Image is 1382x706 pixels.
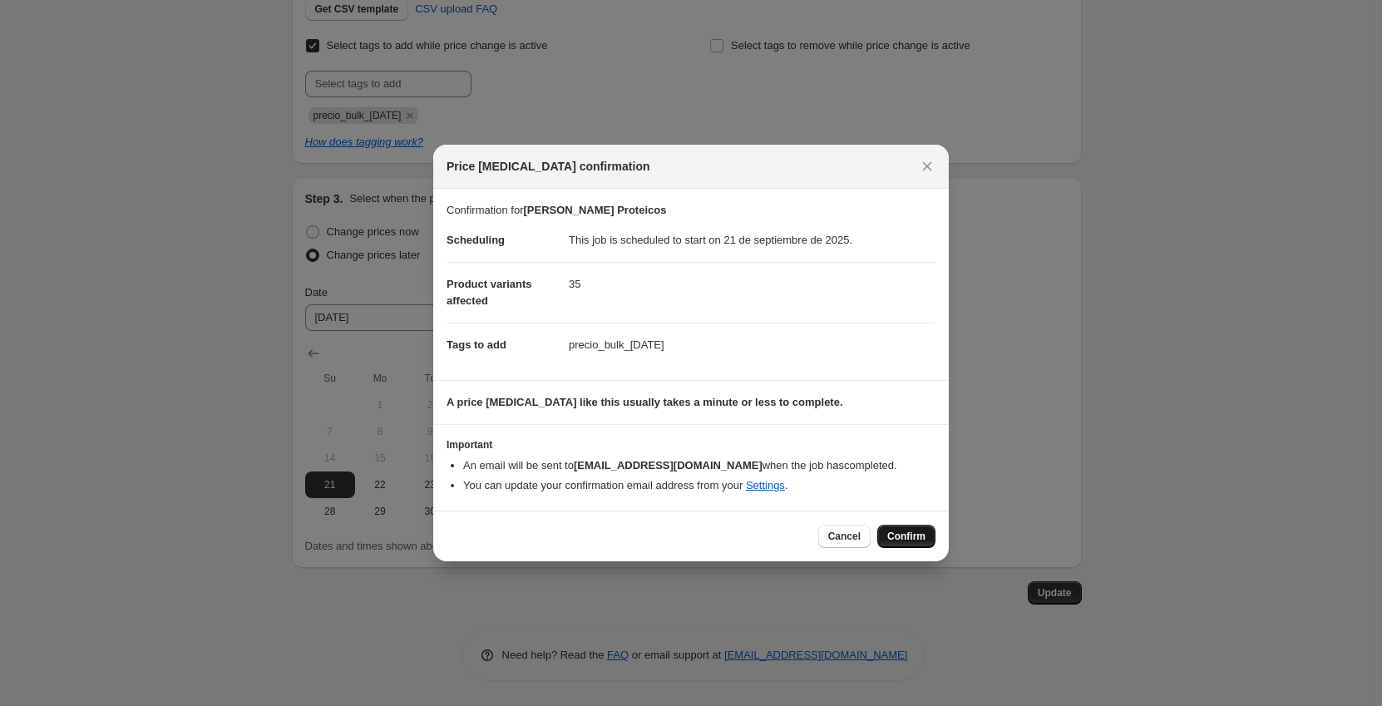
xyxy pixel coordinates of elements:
button: Close [916,155,939,178]
dd: precio_bulk_[DATE] [569,323,935,367]
span: Tags to add [447,338,506,351]
span: Cancel [828,530,861,543]
span: Scheduling [447,234,505,246]
b: [PERSON_NAME] Proteicos [523,204,666,216]
li: An email will be sent to when the job has completed . [463,457,935,474]
p: Confirmation for [447,202,935,219]
span: Confirm [887,530,925,543]
button: Cancel [818,525,871,548]
span: Price [MEDICAL_DATA] confirmation [447,158,650,175]
dd: 35 [569,262,935,306]
li: You can update your confirmation email address from your . [463,477,935,494]
b: A price [MEDICAL_DATA] like this usually takes a minute or less to complete. [447,396,843,408]
a: Settings [746,479,785,491]
button: Confirm [877,525,935,548]
dd: This job is scheduled to start on 21 de septiembre de 2025. [569,219,935,262]
b: [EMAIL_ADDRESS][DOMAIN_NAME] [574,459,763,471]
h3: Important [447,438,935,452]
span: Product variants affected [447,278,532,307]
